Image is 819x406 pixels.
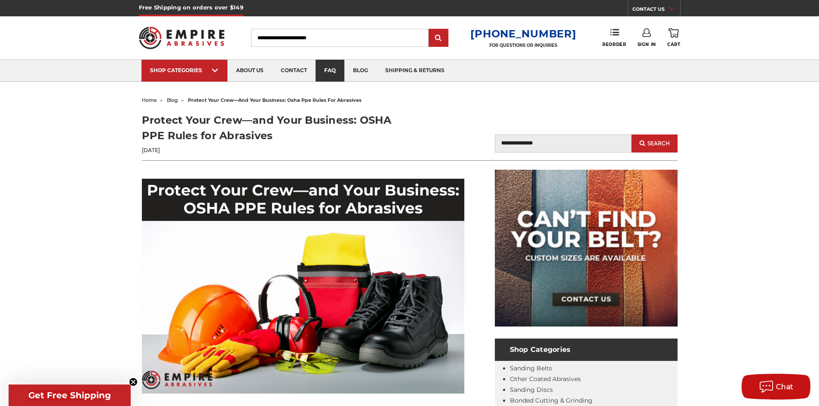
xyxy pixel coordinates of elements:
[227,60,272,82] a: about us
[142,179,464,394] img: Personal protective equipment (PPE) for abrasive work, including hard hat, safety gloves, earmuff...
[510,364,552,372] a: Sanding Belts
[776,383,794,391] span: Chat
[742,374,810,400] button: Chat
[632,4,680,16] a: CONTACT US
[142,97,157,103] a: home
[142,113,410,143] h1: Protect Your Crew—and Your Business: OSHA PPE Rules for Abrasives
[647,140,670,147] span: Search
[632,134,677,153] button: Search
[510,375,581,383] a: Other Coated Abrasives
[667,28,680,47] a: Cart
[667,42,680,47] span: Cart
[638,42,656,47] span: Sign In
[602,42,626,47] span: Reorder
[272,60,316,82] a: contact
[495,170,678,327] img: promo banner for custom belts.
[495,339,678,361] h4: Shop Categories
[9,385,131,406] div: Get Free ShippingClose teaser
[602,28,626,47] a: Reorder
[142,147,410,154] p: [DATE]
[167,97,178,103] a: blog
[470,27,576,40] a: [PHONE_NUMBER]
[470,43,576,48] p: FOR QUESTIONS OR INQUIRIES
[377,60,453,82] a: shipping & returns
[510,386,553,394] a: Sanding Discs
[28,390,111,400] span: Get Free Shipping
[316,60,344,82] a: faq
[150,67,219,73] div: SHOP CATEGORIES
[344,60,377,82] a: blog
[188,97,362,103] span: protect your crew—and your business: osha ppe rules for abrasives
[510,397,592,404] a: Bonded Cutting & Grinding
[139,21,225,55] img: Empire Abrasives
[129,378,138,386] button: Close teaser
